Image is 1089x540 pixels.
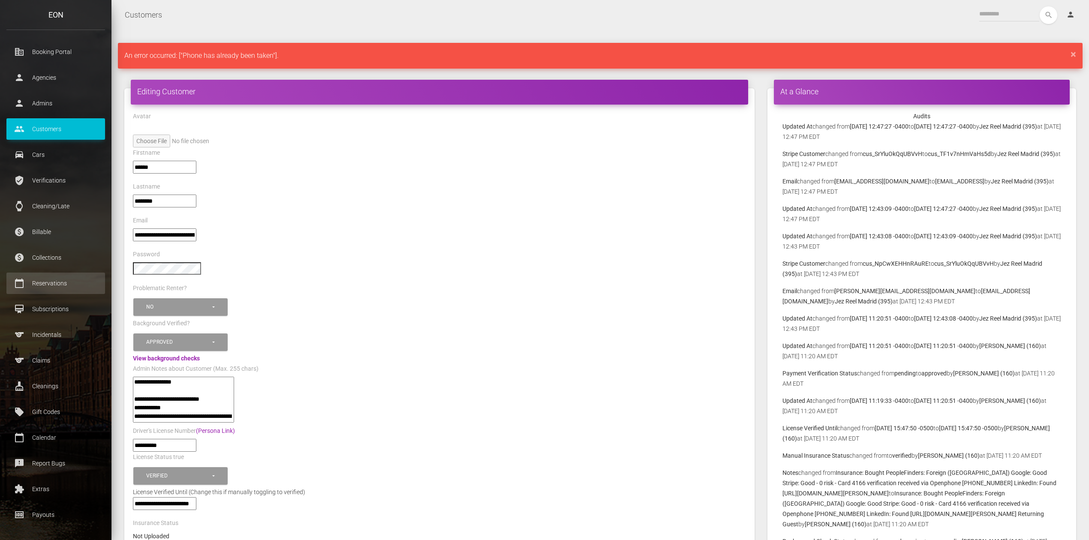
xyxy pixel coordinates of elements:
[13,174,99,187] p: Verifications
[125,4,162,26] a: Customers
[914,315,973,322] b: [DATE] 12:43:08 -0400
[13,148,99,161] p: Cars
[133,467,228,485] button: Verified
[782,288,797,294] b: Email
[13,123,99,135] p: Customers
[133,216,147,225] label: Email
[782,425,837,432] b: License Verified Until
[928,150,991,157] b: cus_TF1v7nHmVaHs5d
[146,339,211,346] div: Approved
[782,149,1061,169] p: changed from to by at [DATE] 12:47 PM EDT
[782,231,1061,252] p: changed from to by at [DATE] 12:43 PM EDT
[133,112,151,121] label: Avatar
[850,233,909,240] b: [DATE] 12:43:08 -0400
[934,260,994,267] b: cus_SrYluOkQqUBVvH
[834,178,930,185] b: [EMAIL_ADDRESS][DOMAIN_NAME]
[782,286,1061,306] p: changed from to by at [DATE] 12:43 PM EDT
[782,176,1061,197] p: changed from to by at [DATE] 12:47 PM EDT
[782,260,825,267] b: Stripe Customer
[914,123,973,130] b: [DATE] 12:47:27 -0400
[953,370,1015,377] b: [PERSON_NAME] (160)
[1040,6,1057,24] button: search
[979,342,1041,349] b: [PERSON_NAME] (160)
[914,342,973,349] b: [DATE] 11:20:51 -0400
[133,355,200,362] a: View background checks
[6,350,105,371] a: sports Claims
[6,375,105,397] a: cleaning_services Cleanings
[133,298,228,316] button: No
[979,123,1037,130] b: Jez Reel Madrid (395)
[6,247,105,268] a: paid Collections
[196,427,235,434] a: (Persona Link)
[913,113,930,120] strong: Audits
[137,86,742,97] h4: Editing Customer
[892,452,912,459] b: verified
[850,205,909,212] b: [DATE] 12:43:09 -0400
[782,469,798,476] b: Notes
[875,425,933,432] b: [DATE] 15:47:50 -0500
[782,258,1061,279] p: changed from to by at [DATE] 12:43 PM EDT
[914,205,973,212] b: [DATE] 12:47:27 -0400
[805,521,866,528] b: [PERSON_NAME] (160)
[13,457,99,470] p: Report Bugs
[780,86,1063,97] h4: At a Glance
[13,277,99,290] p: Reservations
[6,504,105,525] a: money Payouts
[6,401,105,423] a: local_offer Gift Codes
[13,483,99,495] p: Extras
[782,205,812,212] b: Updated At
[782,178,797,185] b: Email
[133,284,187,293] label: Problematic Renter?
[914,397,973,404] b: [DATE] 11:20:51 -0400
[782,204,1061,224] p: changed from to by at [DATE] 12:47 PM EDT
[979,205,1037,212] b: Jez Reel Madrid (395)
[133,149,160,157] label: Firstname
[133,319,190,328] label: Background Verified?
[782,452,849,459] b: Manual Insurance Status
[997,150,1055,157] b: Jez Reel Madrid (395)
[835,298,893,305] b: Jez Reel Madrid (395)
[133,427,235,435] label: Driver's License Number
[133,333,228,351] button: Approved
[979,233,1037,240] b: Jez Reel Madrid (395)
[146,303,211,311] div: No
[782,313,1061,334] p: changed from to by at [DATE] 12:43 PM EDT
[6,93,105,114] a: person Admins
[13,45,99,58] p: Booking Portal
[894,370,916,377] b: pending
[6,195,105,217] a: watch Cleaning/Late
[6,221,105,243] a: paid Billable
[6,478,105,500] a: extension Extras
[133,365,259,373] label: Admin Notes about Customer (Max. 255 chars)
[13,251,99,264] p: Collections
[782,121,1061,142] p: changed from to by at [DATE] 12:47 PM EDT
[918,452,980,459] b: [PERSON_NAME] (160)
[782,342,812,349] b: Updated At
[13,405,99,418] p: Gift Codes
[6,324,105,345] a: sports Incidentals
[6,298,105,320] a: card_membership Subscriptions
[979,397,1041,404] b: [PERSON_NAME] (160)
[1060,6,1083,24] a: person
[6,67,105,88] a: person Agencies
[782,468,1061,529] p: changed from to by at [DATE] 11:20 AM EDT
[1071,51,1076,57] a: ×
[126,487,752,497] div: License Verified Until (Change this if manually toggling to verified)
[133,183,160,191] label: Lastname
[13,354,99,367] p: Claims
[782,397,812,404] b: Updated At
[6,273,105,294] a: calendar_today Reservations
[13,431,99,444] p: Calendar
[782,423,1061,444] p: changed from to by at [DATE] 11:20 AM EDT
[13,200,99,213] p: Cleaning/Late
[914,233,973,240] b: [DATE] 12:43:09 -0400
[782,396,1061,416] p: changed from to by at [DATE] 11:20 AM EDT
[782,368,1061,389] p: changed from to by at [DATE] 11:20 AM EDT
[991,178,1049,185] b: Jez Reel Madrid (395)
[935,178,984,185] b: [EMAIL_ADDRESS]
[13,380,99,393] p: Cleanings
[782,490,1044,528] b: Insurance: Bought PeopleFinders: Foreign ([GEOGRAPHIC_DATA]) Google: Good Stripe: Good - 0 risk -...
[782,341,1061,361] p: changed from to by at [DATE] 11:20 AM EDT
[6,118,105,140] a: people Customers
